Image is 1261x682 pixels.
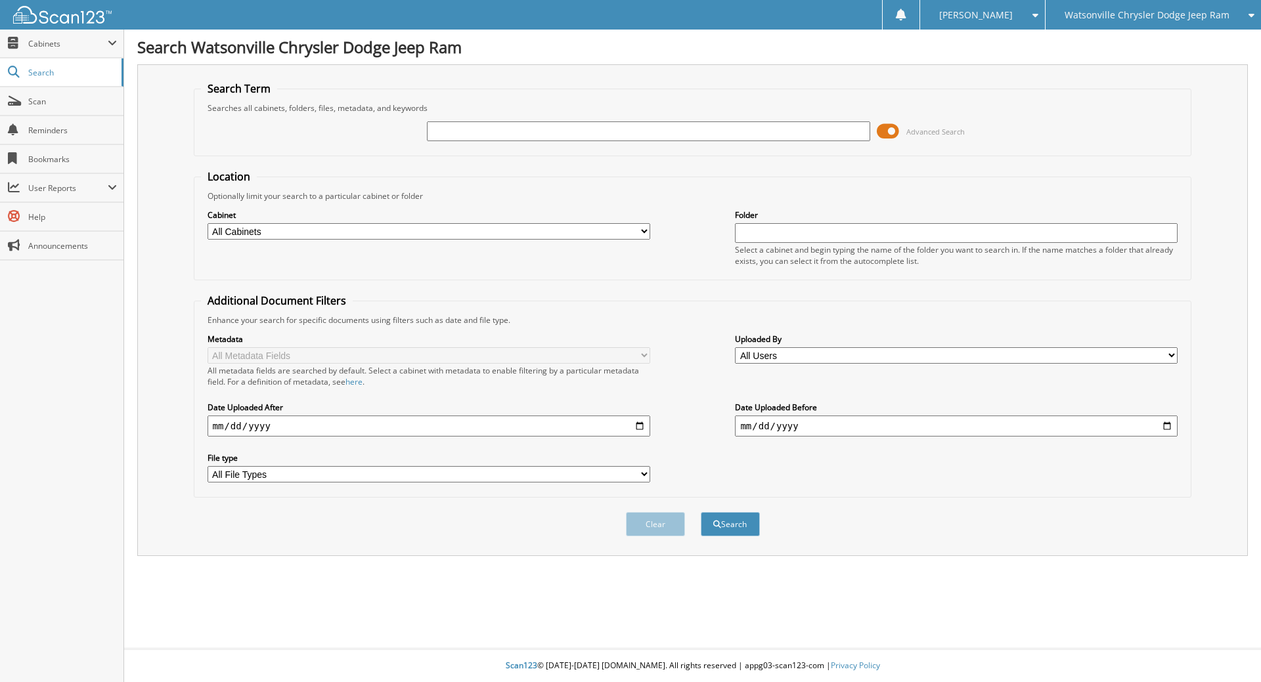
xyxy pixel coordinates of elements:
input: start [208,416,650,437]
div: Searches all cabinets, folders, files, metadata, and keywords [201,102,1185,114]
label: Date Uploaded After [208,402,650,413]
span: User Reports [28,182,108,194]
span: Scan [28,96,117,107]
img: scan123-logo-white.svg [13,6,112,24]
label: File type [208,452,650,463]
div: Enhance your search for specific documents using filters such as date and file type. [201,314,1185,326]
span: Search [28,67,115,78]
span: Scan123 [506,660,537,671]
div: Optionally limit your search to a particular cabinet or folder [201,190,1185,202]
span: Help [28,211,117,223]
legend: Location [201,169,257,184]
input: end [735,416,1178,437]
a: Privacy Policy [831,660,880,671]
span: [PERSON_NAME] [939,11,1013,19]
div: All metadata fields are searched by default. Select a cabinet with metadata to enable filtering b... [208,365,650,387]
span: Watsonville Chrysler Dodge Jeep Ram [1065,11,1229,19]
span: Advanced Search [906,127,965,137]
button: Search [701,512,760,536]
label: Uploaded By [735,333,1178,345]
button: Clear [626,512,685,536]
span: Announcements [28,240,117,251]
legend: Additional Document Filters [201,293,353,308]
label: Date Uploaded Before [735,402,1178,413]
label: Cabinet [208,209,650,221]
span: Bookmarks [28,154,117,165]
label: Metadata [208,333,650,345]
a: here [345,376,363,387]
label: Folder [735,209,1178,221]
div: © [DATE]-[DATE] [DOMAIN_NAME]. All rights reserved | appg03-scan123-com | [124,650,1261,682]
span: Cabinets [28,38,108,49]
span: Reminders [28,125,117,136]
h1: Search Watsonville Chrysler Dodge Jeep Ram [137,36,1248,58]
legend: Search Term [201,81,277,96]
div: Select a cabinet and begin typing the name of the folder you want to search in. If the name match... [735,244,1178,266]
